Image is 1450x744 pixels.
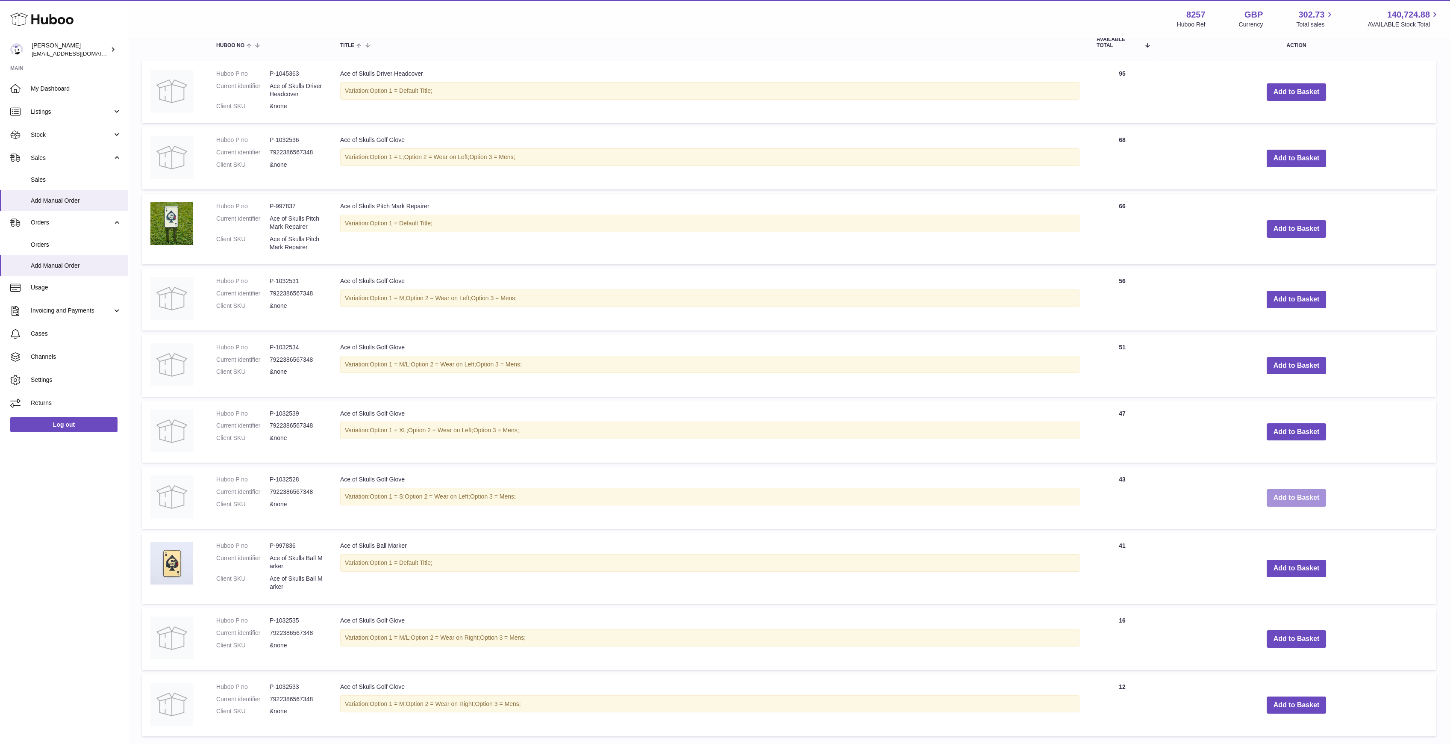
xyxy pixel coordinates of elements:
[1267,291,1326,308] button: Add to Basket
[1368,21,1440,29] span: AVAILABLE Stock Total
[1267,697,1326,714] button: Add to Basket
[270,434,323,442] dd: &none
[216,475,270,484] dt: Huboo P no
[216,136,270,144] dt: Huboo P no
[31,307,112,315] span: Invoicing and Payments
[270,202,323,210] dd: P-997837
[216,410,270,418] dt: Huboo P no
[216,277,270,285] dt: Huboo P no
[1088,467,1156,529] td: 43
[332,533,1088,603] td: Ace of Skulls Ball Marker
[332,401,1088,463] td: Ace of Skulls Golf Glove
[270,422,323,430] dd: 7922386567348
[270,277,323,285] dd: P-1032531
[216,575,270,591] dt: Client SKU
[1088,127,1156,189] td: 68
[1387,9,1430,21] span: 140,724.88
[270,683,323,691] dd: P-1032533
[1267,357,1326,375] button: Add to Basket
[31,154,112,162] span: Sales
[216,554,270,570] dt: Current identifier
[270,500,323,508] dd: &none
[1088,194,1156,264] td: 66
[1088,533,1156,603] td: 41
[370,634,411,641] span: Option 1 = M/L;
[270,707,323,715] dd: &none
[370,87,432,94] span: Option 1 = Default Title;
[1088,61,1156,124] td: 95
[216,434,270,442] dt: Client SKU
[340,289,1079,307] div: Variation:
[370,220,432,227] span: Option 1 = Default Title;
[31,399,121,407] span: Returns
[216,707,270,715] dt: Client SKU
[150,343,193,386] img: Ace of Skulls Golf Glove
[370,700,406,707] span: Option 1 = M;
[1177,21,1206,29] div: Huboo Ref
[270,148,323,156] dd: 7922386567348
[332,467,1088,529] td: Ace of Skulls Golf Glove
[1088,335,1156,397] td: 51
[270,542,323,550] dd: P-997836
[340,82,1079,100] div: Variation:
[474,427,519,434] span: Option 3 = Mens;
[216,617,270,625] dt: Huboo P no
[270,475,323,484] dd: P-1032528
[1267,423,1326,441] button: Add to Basket
[270,102,323,110] dd: &none
[150,542,193,585] img: Ace of Skulls Ball Marker
[270,302,323,310] dd: &none
[270,554,323,570] dd: Ace of Skulls Ball Marker
[340,215,1079,232] div: Variation:
[340,695,1079,713] div: Variation:
[370,361,411,368] span: Option 1 = M/L;
[332,127,1088,189] td: Ace of Skulls Golf Glove
[150,136,193,179] img: Ace of Skulls Golf Glove
[470,493,516,500] span: Option 3 = Mens;
[340,488,1079,505] div: Variation:
[216,356,270,364] dt: Current identifier
[31,108,112,116] span: Listings
[340,554,1079,572] div: Variation:
[1088,608,1156,670] td: 16
[216,500,270,508] dt: Client SKU
[411,361,476,368] span: Option 2 = Wear on Left;
[469,154,515,160] span: Option 3 = Mens;
[1239,21,1263,29] div: Currency
[1156,28,1436,56] th: Action
[31,197,121,205] span: Add Manual Order
[1267,560,1326,577] button: Add to Basket
[332,335,1088,397] td: Ace of Skulls Golf Glove
[1267,489,1326,507] button: Add to Basket
[270,343,323,351] dd: P-1032534
[32,50,126,57] span: [EMAIL_ADDRESS][DOMAIN_NAME]
[150,277,193,320] img: Ace of Skulls Golf Glove
[1296,21,1334,29] span: Total sales
[216,488,270,496] dt: Current identifier
[216,148,270,156] dt: Current identifier
[31,85,121,93] span: My Dashboard
[340,629,1079,647] div: Variation:
[216,368,270,376] dt: Client SKU
[150,70,193,112] img: Ace of Skulls Driver Headcover
[31,218,112,227] span: Orders
[31,262,121,270] span: Add Manual Order
[370,559,432,566] span: Option 1 = Default Title;
[270,289,323,298] dd: 7922386567348
[216,235,270,251] dt: Client SKU
[216,629,270,637] dt: Current identifier
[370,427,408,434] span: Option 1 = XL;
[1186,9,1206,21] strong: 8257
[31,376,121,384] span: Settings
[216,43,244,48] span: Huboo no
[150,410,193,452] img: Ace of Skulls Golf Glove
[270,82,323,98] dd: Ace of Skulls Driver Headcover
[216,695,270,703] dt: Current identifier
[475,700,521,707] span: Option 3 = Mens;
[408,427,474,434] span: Option 2 = Wear on Left;
[411,634,480,641] span: Option 2 = Wear on Right;
[370,295,406,301] span: Option 1 = M;
[1244,9,1263,21] strong: GBP
[270,368,323,376] dd: &none
[216,82,270,98] dt: Current identifier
